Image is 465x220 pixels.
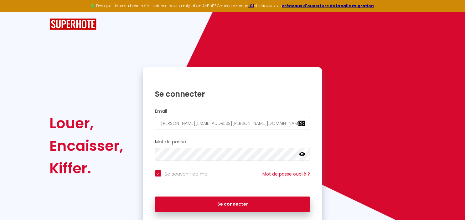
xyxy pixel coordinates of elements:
h1: Se connecter [155,89,310,99]
h2: Email [155,109,310,114]
a: créneaux d'ouverture de la salle migration [282,3,374,8]
div: Encaisser, [49,135,123,157]
div: Kiffer. [49,157,123,180]
img: SuperHote logo [49,18,96,30]
a: ICI [248,3,254,8]
a: Mot de passe oublié ? [262,171,310,177]
input: Ton Email [155,117,310,130]
h2: Mot de passe [155,139,310,145]
button: Se connecter [155,197,310,212]
div: Louer, [49,112,123,135]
